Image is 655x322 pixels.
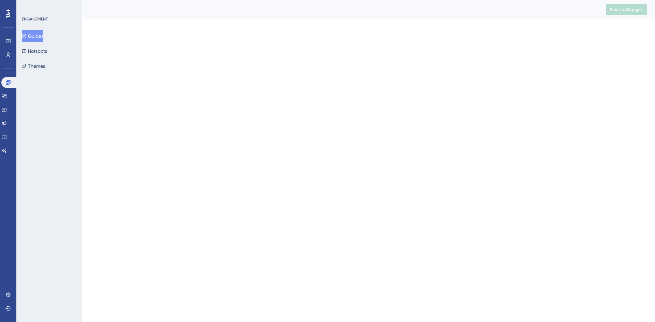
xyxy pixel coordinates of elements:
span: Publish Changes [610,7,643,12]
button: Hotspots [22,45,47,57]
div: ENGAGEMENT [22,16,48,22]
button: Guides [22,30,43,42]
button: Publish Changes [606,4,647,15]
button: Themes [22,60,45,72]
